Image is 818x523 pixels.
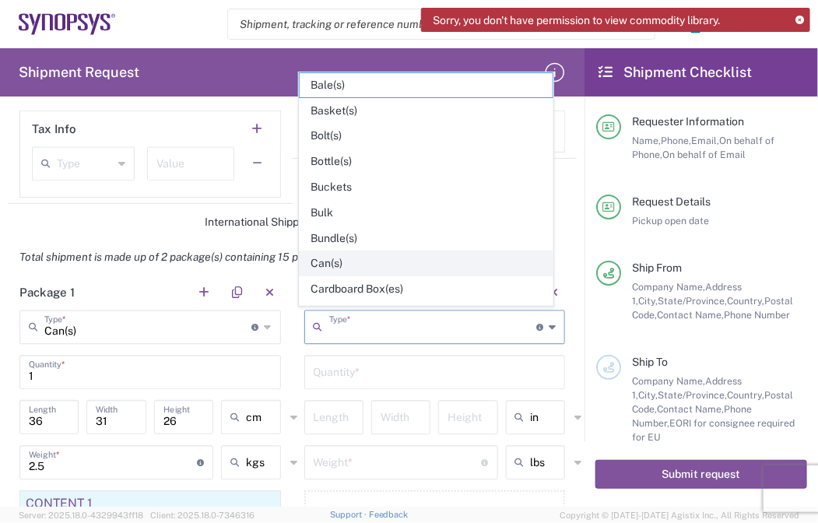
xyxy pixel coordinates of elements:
span: Company Name, [632,375,705,387]
span: Requester Information [632,115,744,128]
span: Country, [727,389,764,401]
span: State/Province, [658,389,727,401]
span: Bulk [300,201,552,225]
span: City, [638,295,658,307]
span: Contact Name, [657,309,724,321]
span: Pickup open date [632,215,709,226]
span: Client: 2025.18.0-7346316 [150,511,255,520]
span: Request Details [632,195,711,208]
div: International Shipping Guidelines [8,215,577,229]
button: Submit request [595,460,807,489]
h2: Package 1 [19,285,75,300]
span: Basket(s) [300,99,552,123]
div: Content 1 [26,497,275,511]
h2: Shipment Checklist [599,63,752,82]
span: Phone, [661,135,691,146]
span: Ship To [632,356,668,368]
span: Ship From [632,261,682,274]
a: Support [330,510,369,519]
a: Feedback [369,510,409,519]
span: Company Name, [632,281,705,293]
span: Bolt(s) [300,124,552,148]
span: Bottle(s) [300,149,552,174]
span: Phone Number [724,309,790,321]
span: Can(s) [300,251,552,276]
span: Bundle(s) [300,226,552,251]
span: Carton(s) [300,303,552,327]
h2: Tax Info [32,121,76,137]
em: Total shipment is made up of 2 package(s) containing 15 piece(s) weighing 2.5 and a total value o... [8,251,556,263]
span: Copyright © [DATE]-[DATE] Agistix Inc., All Rights Reserved [560,508,799,522]
span: Cardboard Box(es) [300,277,552,301]
span: Server: 2025.18.0-4329943ff18 [19,511,143,520]
span: City, [638,389,658,401]
span: State/Province, [658,295,727,307]
span: On behalf of Email [662,149,746,160]
span: Contact Name, [657,403,724,415]
span: Buckets [300,175,552,199]
span: EORI for consignee required for EU [632,417,795,443]
span: Country, [727,295,764,307]
span: Email, [691,135,719,146]
span: Sorry, you don't have permission to view commodity library. [433,13,720,27]
span: Name, [632,135,661,146]
h2: Shipment Request [19,63,139,82]
input: Shipment, tracking or reference number [228,9,631,39]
